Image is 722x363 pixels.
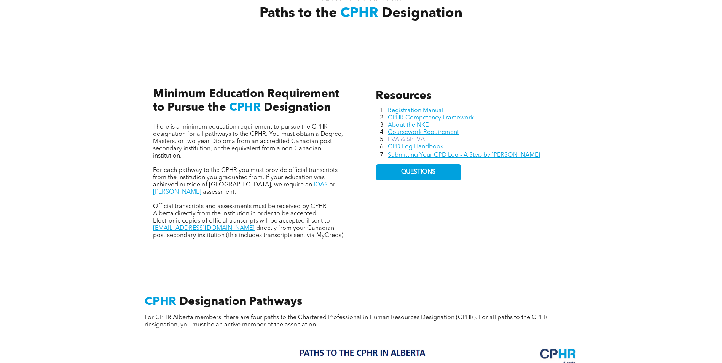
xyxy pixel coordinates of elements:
[229,102,261,113] span: CPHR
[388,115,474,121] a: CPHR Competency Framework
[264,102,331,113] span: Designation
[145,296,176,307] span: CPHR
[388,137,425,143] a: EVA & SPEVA
[401,169,435,176] span: QUESTIONS
[260,7,337,21] span: Paths to the
[388,129,459,135] a: Coursework Requirement
[388,152,540,158] a: Submitting Your CPD Log - A Step by [PERSON_NAME]
[376,164,461,180] a: QUESTIONS
[153,124,343,159] span: There is a minimum education requirement to pursue the CPHR designation for all pathways to the C...
[388,122,429,128] a: About the NKE
[153,225,255,231] a: [EMAIL_ADDRESS][DOMAIN_NAME]
[388,144,443,150] a: CPD Log Handbook
[314,182,328,188] a: IQAS
[388,108,443,114] a: Registration Manual
[329,182,335,188] span: or
[376,90,432,102] span: Resources
[145,315,548,328] span: For CPHR Alberta members, there are four paths to the Chartered Professional in Human Resources D...
[153,88,339,113] span: Minimum Education Requirement to Pursue the
[179,296,302,307] span: Designation Pathways
[340,7,378,21] span: CPHR
[382,7,462,21] span: Designation
[153,204,330,224] span: Official transcripts and assessments must be received by CPHR Alberta directly from the instituti...
[153,167,338,188] span: For each pathway to the CPHR you must provide official transcripts from the institution you gradu...
[153,189,201,195] a: [PERSON_NAME]
[203,189,236,195] span: assessment.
